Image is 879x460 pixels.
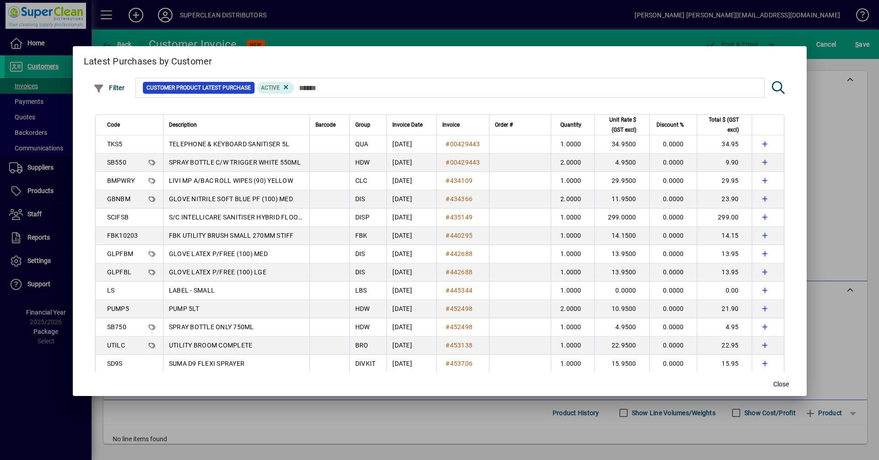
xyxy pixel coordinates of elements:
[649,245,697,263] td: 0.0000
[355,120,370,130] span: Group
[649,172,697,190] td: 0.0000
[450,195,473,203] span: 434366
[107,195,130,203] span: GBNBM
[649,263,697,282] td: 0.0000
[169,140,289,148] span: TELEPHONE & KEYBOARD SANITISER 5L
[261,85,280,91] span: Active
[450,177,473,184] span: 434109
[442,120,483,130] div: Invoice
[450,287,473,294] span: 445344
[649,355,697,373] td: 0.0000
[551,227,594,245] td: 1.0000
[257,82,294,94] mat-chip: Product Activation Status: Active
[594,245,649,263] td: 13.9500
[386,190,436,209] td: [DATE]
[107,342,125,349] span: UTILC
[649,300,697,318] td: 0.0000
[594,154,649,172] td: 4.9500
[107,140,123,148] span: TKS5
[386,245,436,263] td: [DATE]
[73,46,807,73] h2: Latest Purchases by Customer
[107,360,123,367] span: SD9S
[169,159,301,166] span: SPRAY BOTTLE C/W TRIGGER WHITE 550ML
[386,337,436,355] td: [DATE]
[649,337,697,355] td: 0.0000
[600,115,645,135] div: Unit Rate $ (GST excl)
[386,227,436,245] td: [DATE]
[697,135,752,154] td: 34.95
[649,282,697,300] td: 0.0000
[445,342,450,349] span: #
[107,159,126,166] span: SB550
[355,323,370,331] span: HDW
[450,323,473,331] span: 452498
[442,285,476,295] a: #445344
[594,300,649,318] td: 10.9500
[355,232,368,239] span: FBK
[107,305,129,312] span: PUMP5
[594,282,649,300] td: 0.0000
[551,318,594,337] td: 1.0000
[551,135,594,154] td: 1.0000
[697,337,752,355] td: 22.95
[107,214,129,221] span: SCIFSB
[107,232,138,239] span: FBK10203
[169,323,254,331] span: SPRAY BOTTLE ONLY 750ML
[107,120,157,130] div: Code
[169,120,304,130] div: Description
[169,120,197,130] span: Description
[442,304,476,314] a: #452498
[355,140,369,148] span: QUA
[386,209,436,227] td: [DATE]
[450,159,480,166] span: 00429443
[495,120,545,130] div: Order #
[169,287,215,294] span: LABEL - SMALL
[146,83,251,92] span: Customer Product Latest Purchase
[445,268,450,276] span: #
[445,177,450,184] span: #
[766,376,796,392] button: Close
[386,154,436,172] td: [DATE]
[169,232,294,239] span: FBK UTILITY BRUSH SMALL 270MM STIFF
[594,227,649,245] td: 14.1500
[551,154,594,172] td: 2.0000
[355,305,370,312] span: HDW
[445,232,450,239] span: #
[355,195,365,203] span: DIS
[315,120,336,130] span: Barcode
[169,342,253,349] span: UTILITY BROOM COMPLETE
[355,268,365,276] span: DIS
[649,154,697,172] td: 0.0000
[649,318,697,337] td: 0.0000
[386,263,436,282] td: [DATE]
[442,176,476,186] a: #434109
[442,230,476,241] a: #440295
[551,282,594,300] td: 1.0000
[450,342,473,349] span: 453138
[442,267,476,277] a: #442688
[697,172,752,190] td: 29.95
[442,157,483,167] a: #00429443
[697,282,752,300] td: 0.00
[697,154,752,172] td: 9.90
[107,287,115,294] span: LS
[315,120,344,130] div: Barcode
[551,190,594,209] td: 2.0000
[107,323,126,331] span: SB750
[703,115,739,135] span: Total $ (GST excl)
[355,214,369,221] span: DISP
[442,139,483,149] a: #00429443
[386,318,436,337] td: [DATE]
[355,342,369,349] span: BRO
[445,214,450,221] span: #
[355,360,376,367] span: DIVKIT
[649,209,697,227] td: 0.0000
[657,120,684,130] span: Discount %
[450,140,480,148] span: 00429443
[392,120,423,130] span: Invoice Date
[355,287,367,294] span: LBS
[355,250,365,257] span: DIS
[355,159,370,166] span: HDW
[551,172,594,190] td: 1.0000
[169,360,244,367] span: SUMA D9 FLEXI SPRAYER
